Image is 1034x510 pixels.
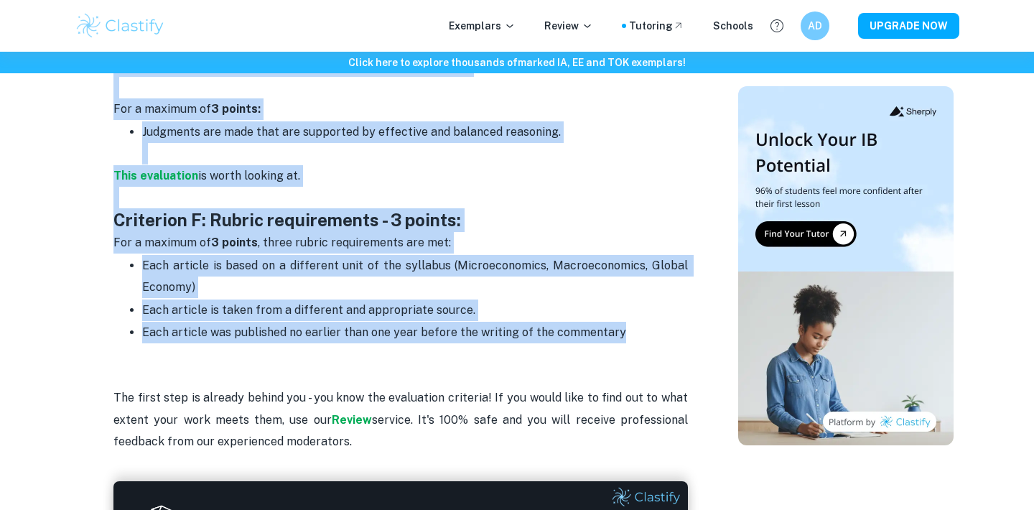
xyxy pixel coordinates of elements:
img: Clastify logo [75,11,166,40]
h6: Click here to explore thousands of marked IA, EE and TOK exemplars ! [3,55,1031,70]
strong: Criterion F: Rubric requirements - 3 points: [113,210,461,230]
strong: 3 points [211,236,258,249]
h6: AD [807,18,824,34]
span: For a maximum of [113,102,261,116]
button: AD [801,11,829,40]
p: Exemplars [449,18,516,34]
span: Each article was published no earlier than one year before the writing of the commentary [142,325,626,339]
span: Judgments are made that are supported by effective and balanced reasoning. [142,125,561,139]
p: Review [544,18,593,34]
a: Review [332,413,372,427]
span: Each article is based on a different unit of the syllabus (Microeconomics, Macroeconomics, Global... [142,259,691,294]
span: For a maximum of , three rubric requirements are met: [113,236,451,249]
span: is worth looking at. [198,169,300,182]
p: The first step is already behind you - you know the evaluation criteria! If you would like to fin... [113,366,688,453]
a: Tutoring [629,18,684,34]
button: Help and Feedback [765,14,789,38]
a: Schools [713,18,753,34]
button: UPGRADE NOW [858,13,959,39]
strong: 3 points: [211,102,261,116]
img: Thumbnail [738,86,954,445]
a: This evaluation [113,169,198,182]
span: Each article is taken from a different and appropriate source. [142,303,475,317]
